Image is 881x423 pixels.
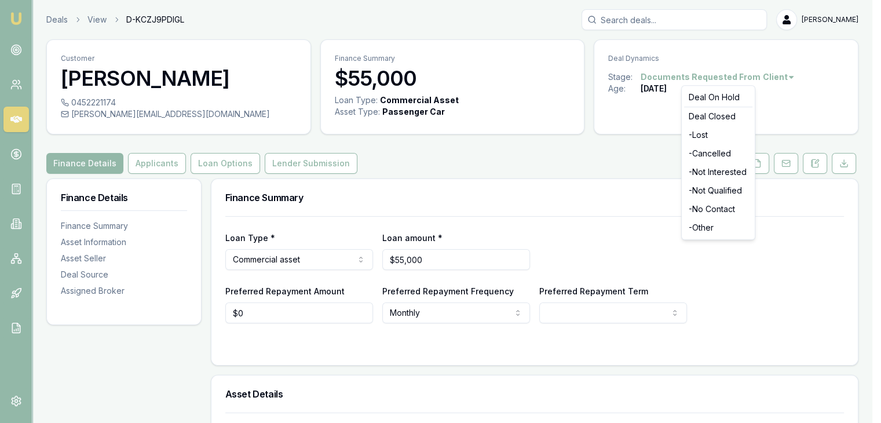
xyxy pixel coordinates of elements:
[684,181,752,200] div: - Not Qualified
[684,107,752,126] div: Deal Closed
[684,163,752,181] div: - Not Interested
[684,88,752,107] div: Deal On Hold
[684,126,752,144] div: - Lost
[684,200,752,218] div: - No Contact
[681,85,755,240] div: Documents Requested From Client
[684,218,752,237] div: - Other
[684,144,752,163] div: - Cancelled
